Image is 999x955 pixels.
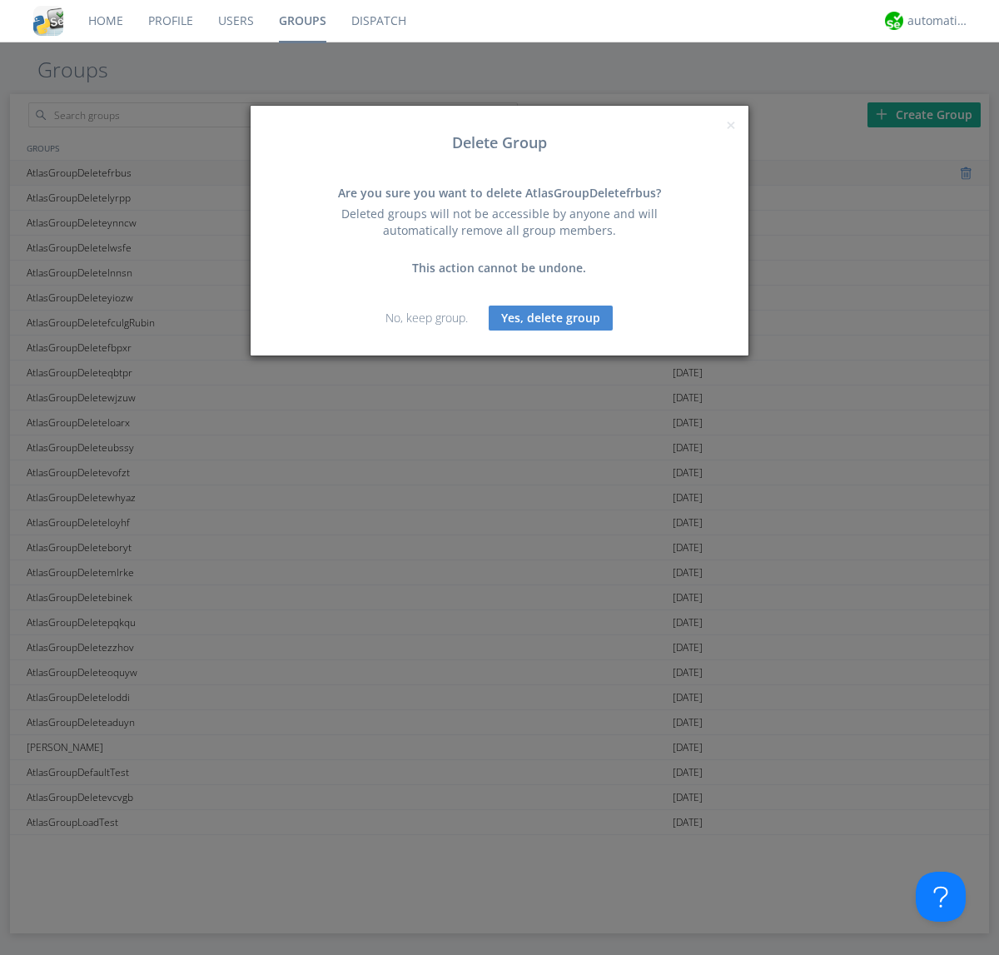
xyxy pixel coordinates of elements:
div: Are you sure you want to delete AtlasGroupDeletefrbus? [321,185,678,201]
a: No, keep group. [385,310,468,326]
div: automation+atlas [907,12,970,29]
div: Deleted groups will not be accessible by anyone and will automatically remove all group members. [321,206,678,239]
h3: Delete Group [263,135,736,152]
div: This action cannot be undone. [321,260,678,276]
span: × [726,113,736,137]
img: cddb5a64eb264b2086981ab96f4c1ba7 [33,6,63,36]
img: d2d01cd9b4174d08988066c6d424eccd [885,12,903,30]
button: Yes, delete group [489,306,613,331]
